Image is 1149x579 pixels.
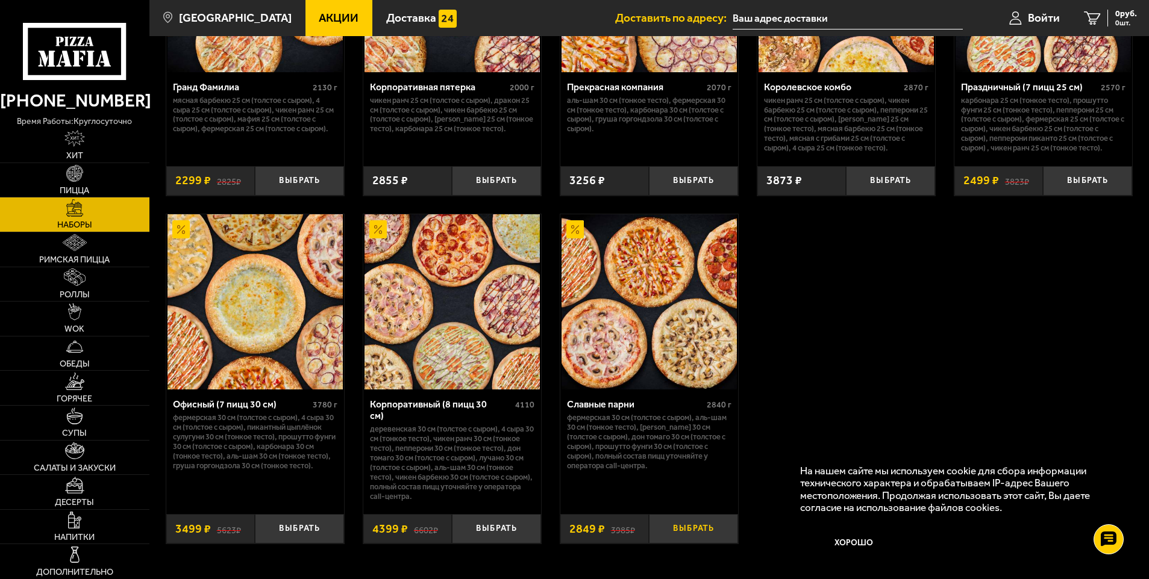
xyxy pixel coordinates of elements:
[846,166,935,196] button: Выбрать
[255,514,344,543] button: Выбрать
[904,82,928,93] span: 2870 г
[166,214,344,389] a: АкционныйОфисный (7 пицц 30 см)
[510,82,534,93] span: 2000 г
[567,413,731,470] p: Фермерская 30 см (толстое с сыром), Аль-Шам 30 см (тонкое тесто), [PERSON_NAME] 30 см (толстое с ...
[515,400,534,410] span: 4110
[1028,12,1060,23] span: Войти
[217,175,241,187] s: 2825 ₽
[372,175,408,187] span: 2855 ₽
[707,400,731,410] span: 2840 г
[60,187,89,195] span: Пицца
[1005,175,1029,187] s: 3823 ₽
[173,81,310,93] div: Гранд Фамилиа
[649,166,738,196] button: Выбрать
[370,96,534,134] p: Чикен Ранч 25 см (толстое с сыром), Дракон 25 см (толстое с сыром), Чикен Барбекю 25 см (толстое ...
[372,523,408,535] span: 4399 ₽
[567,398,704,410] div: Славные парни
[1101,82,1126,93] span: 2570 г
[766,175,802,187] span: 3873 ₽
[363,214,541,389] a: АкционныйКорпоративный (8 пицц 30 см)
[217,523,241,535] s: 5623 ₽
[172,220,190,238] img: Акционный
[764,96,928,153] p: Чикен Ранч 25 см (толстое с сыром), Чикен Барбекю 25 см (толстое с сыром), Пепперони 25 см (толст...
[961,81,1098,93] div: Праздничный (7 пицц 25 см)
[800,525,908,562] button: Хорошо
[569,523,605,535] span: 2849 ₽
[34,464,116,472] span: Салаты и закуски
[55,498,94,507] span: Десерты
[370,398,512,421] div: Корпоративный (8 пицц 30 см)
[60,291,90,299] span: Роллы
[173,398,310,410] div: Офисный (7 пицц 30 см)
[313,400,337,410] span: 3780 г
[452,166,541,196] button: Выбрать
[370,81,507,93] div: Корпоративная пятерка
[179,12,292,23] span: [GEOGRAPHIC_DATA]
[60,360,90,368] span: Обеды
[562,214,737,389] img: Славные парни
[36,568,113,577] span: Дополнительно
[611,523,635,535] s: 3985 ₽
[567,81,704,93] div: Прекрасная компания
[370,424,534,501] p: Деревенская 30 см (толстое с сыром), 4 сыра 30 см (тонкое тесто), Чикен Ранч 30 см (тонкое тесто)...
[66,152,83,160] span: Хит
[175,175,211,187] span: 2299 ₽
[175,523,211,535] span: 3499 ₽
[414,523,438,535] s: 6602 ₽
[800,465,1113,514] p: На нашем сайте мы используем cookie для сбора информации технического характера и обрабатываем IP...
[173,413,337,470] p: Фермерская 30 см (толстое с сыром), 4 сыра 30 см (толстое с сыром), Пикантный цыплёнок сулугуни 3...
[62,429,87,438] span: Супы
[167,214,343,389] img: Офисный (7 пицц 30 см)
[1115,19,1137,26] span: 0 шт.
[764,81,901,93] div: Королевское комбо
[369,220,387,238] img: Акционный
[961,96,1126,153] p: Карбонара 25 см (тонкое тесто), Прошутто Фунги 25 см (тонкое тесто), Пепперони 25 см (толстое с с...
[319,12,358,23] span: Акции
[439,10,457,28] img: 15daf4d41897b9f0e9f617042186c801.svg
[57,221,92,229] span: Наборы
[365,214,540,389] img: Корпоративный (8 пицц 30 см)
[615,12,733,23] span: Доставить по адресу:
[173,96,337,134] p: Мясная Барбекю 25 см (толстое с сыром), 4 сыра 25 см (толстое с сыром), Чикен Ранч 25 см (толстое...
[567,96,731,134] p: Аль-Шам 30 см (тонкое тесто), Фермерская 30 см (тонкое тесто), Карбонара 30 см (толстое с сыром),...
[452,514,541,543] button: Выбрать
[560,214,738,389] a: АкционныйСлавные парни
[707,82,731,93] span: 2070 г
[1115,10,1137,18] span: 0 руб.
[57,395,92,403] span: Горячее
[963,175,999,187] span: 2499 ₽
[733,7,962,29] input: Ваш адрес доставки
[313,82,337,93] span: 2130 г
[386,12,436,23] span: Доставка
[255,166,344,196] button: Выбрать
[39,256,110,264] span: Римская пицца
[1043,166,1132,196] button: Выбрать
[569,175,605,187] span: 3256 ₽
[649,514,738,543] button: Выбрать
[54,533,95,542] span: Напитки
[64,325,84,333] span: WOK
[566,220,584,238] img: Акционный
